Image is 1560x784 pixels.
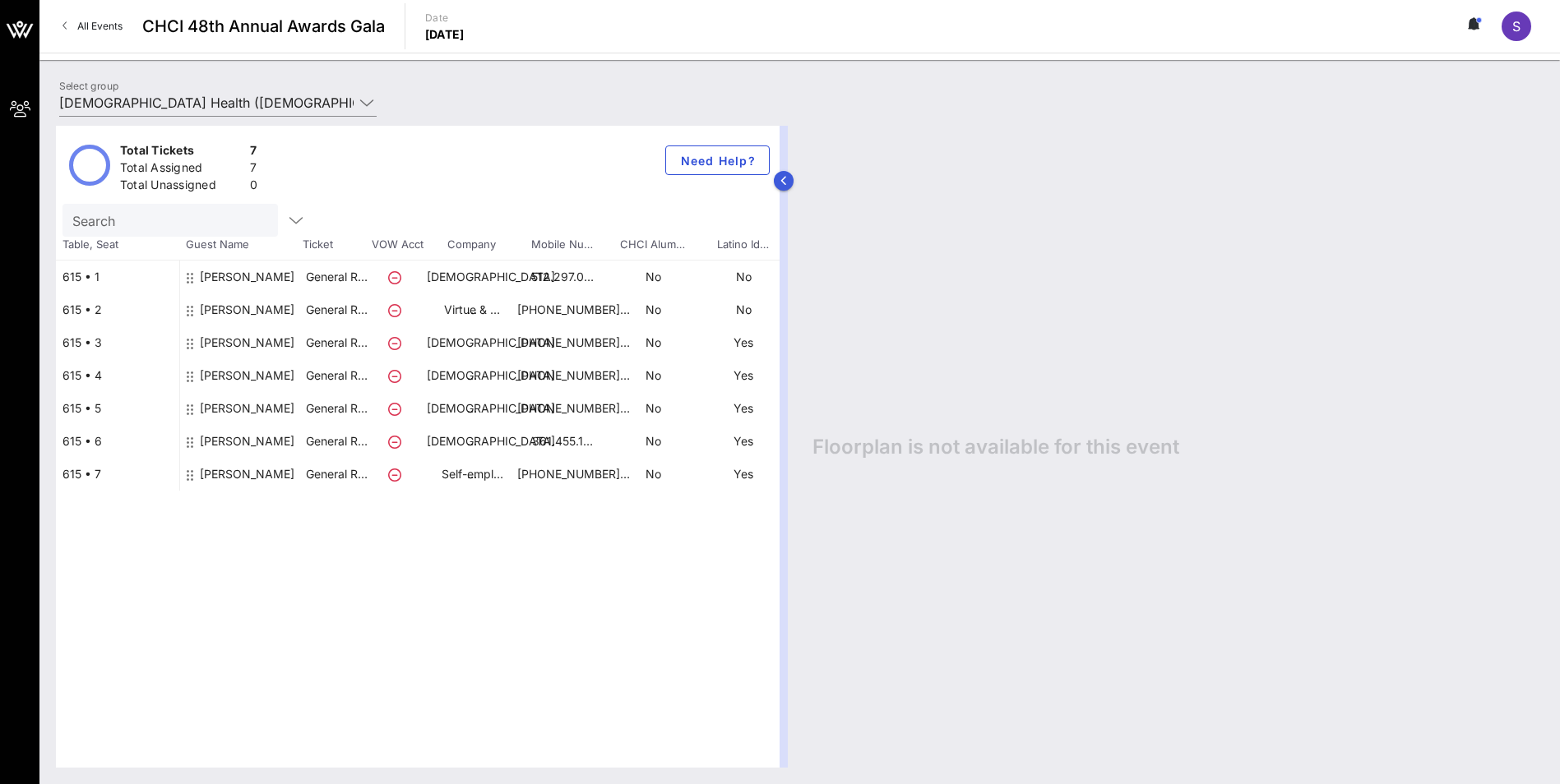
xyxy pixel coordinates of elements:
p: Yes [698,326,789,359]
a: All Events [53,13,132,39]
p: [DEMOGRAPHIC_DATA] … [427,326,517,392]
span: Floorplan is not available for this event [812,435,1179,459]
p: [PHONE_NUMBER]… [517,326,608,359]
div: Dominic Dominguez [200,392,294,471]
p: [DEMOGRAPHIC_DATA] … [427,359,517,425]
div: Paul Bollinger [200,261,294,339]
p: [PHONE_NUMBER]… [517,392,608,425]
span: Table, Seat [56,237,179,253]
p: [DEMOGRAPHIC_DATA] … [427,425,517,491]
p: Yes [698,458,789,491]
p: General R… [303,425,369,458]
div: S [1502,12,1531,41]
div: 615 • 2 [56,293,179,326]
div: Jared Najjar [200,293,294,372]
div: 615 • 4 [56,359,179,392]
p: [PHONE_NUMBER]… [517,293,608,326]
div: 615 • 1 [56,261,179,293]
div: 615 • 5 [56,392,179,425]
p: No [608,425,698,458]
p: Self-empl… [427,458,517,491]
p: Yes [698,359,789,392]
div: 7 [250,159,257,180]
div: 0 [250,177,257,197]
div: David Gonzales [200,326,294,405]
p: Date [425,10,465,26]
span: S [1512,18,1521,35]
p: General R… [303,293,369,326]
div: 7 [250,142,257,163]
p: No [608,359,698,392]
p: Virtue & … [427,293,517,326]
span: Latino Id… [697,237,788,253]
p: Yes [698,425,789,458]
button: Need Help? [665,145,770,175]
div: Andrea Pichaida [200,458,294,537]
p: 361.455.1… [517,425,608,458]
div: Total Tickets [120,142,243,163]
label: Select group [59,80,118,92]
p: No [698,261,789,293]
div: Richard Morin [200,425,294,504]
div: 615 • 7 [56,458,179,491]
span: Guest Name [179,237,303,253]
div: Total Assigned [120,159,243,180]
p: No [608,326,698,359]
p: General R… [303,326,369,359]
span: All Events [77,20,123,32]
span: Mobile Nu… [516,237,607,253]
p: [DATE] [425,26,465,43]
p: No [608,392,698,425]
p: General R… [303,261,369,293]
span: Ticket [303,237,368,253]
p: [DEMOGRAPHIC_DATA] … [427,261,517,326]
p: No [608,458,698,491]
div: Total Unassigned [120,177,243,197]
div: Fausto Meza [200,359,294,438]
p: General R… [303,359,369,392]
p: Yes [698,392,789,425]
p: No [608,261,698,293]
span: CHCI Alum… [607,237,697,253]
p: General R… [303,392,369,425]
p: [PHONE_NUMBER]… [517,458,608,491]
div: 615 • 3 [56,326,179,359]
p: [DEMOGRAPHIC_DATA] … [427,392,517,458]
p: [PHONE_NUMBER]… [517,359,608,392]
p: No [698,293,789,326]
span: Company [426,237,516,253]
span: Need Help? [679,154,756,168]
p: 512.297.0… [517,261,608,293]
span: VOW Acct [368,237,426,253]
div: 615 • 6 [56,425,179,458]
p: General R… [303,458,369,491]
span: CHCI 48th Annual Awards Gala [142,14,385,39]
p: No [608,293,698,326]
